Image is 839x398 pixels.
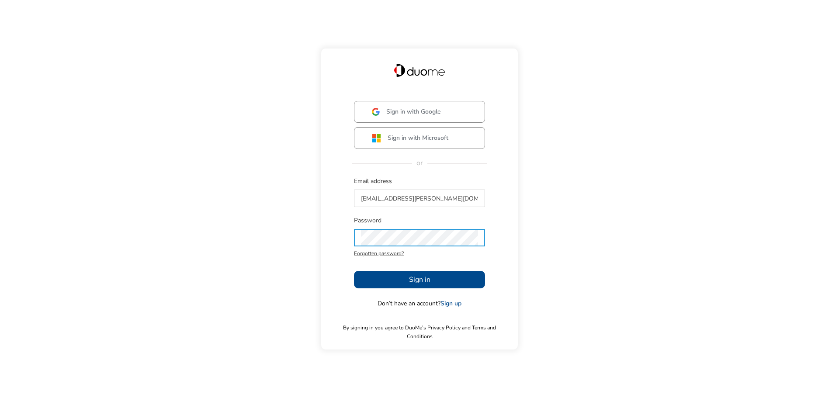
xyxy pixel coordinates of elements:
[354,127,485,149] button: Sign in with Microsoft
[388,134,448,142] span: Sign in with Microsoft
[372,133,381,142] img: ms.svg
[354,216,485,225] span: Password
[409,274,430,285] span: Sign in
[378,299,461,308] span: Don’t have an account?
[372,108,380,116] img: google.svg
[440,299,461,308] a: Sign up
[354,249,485,258] span: Forgotten password?
[394,64,445,77] img: Duome
[330,323,509,341] span: By signing in you agree to DuoMe’s Privacy Policy and Terms and Conditions
[354,177,485,186] span: Email address
[354,271,485,288] button: Sign in
[412,158,427,168] span: or
[386,107,441,116] span: Sign in with Google
[354,101,485,123] button: Sign in with Google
